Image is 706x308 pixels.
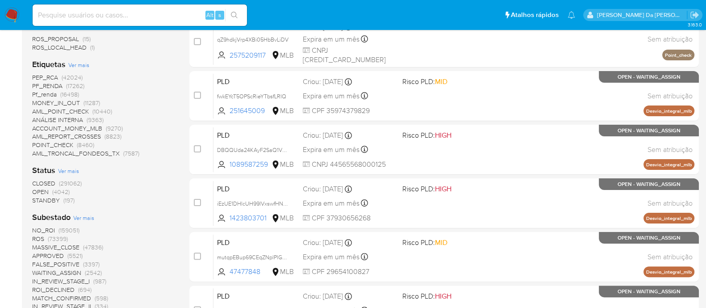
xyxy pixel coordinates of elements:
[225,9,243,21] button: search-icon
[33,9,247,21] input: Pesquise usuários ou casos...
[218,11,221,19] span: s
[687,21,702,28] span: 3.163.0
[597,11,687,19] p: joice.osilva@mercadopago.com.br
[511,10,559,20] span: Atalhos rápidos
[206,11,213,19] span: Alt
[690,10,699,20] a: Sair
[568,11,575,19] a: Notificações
